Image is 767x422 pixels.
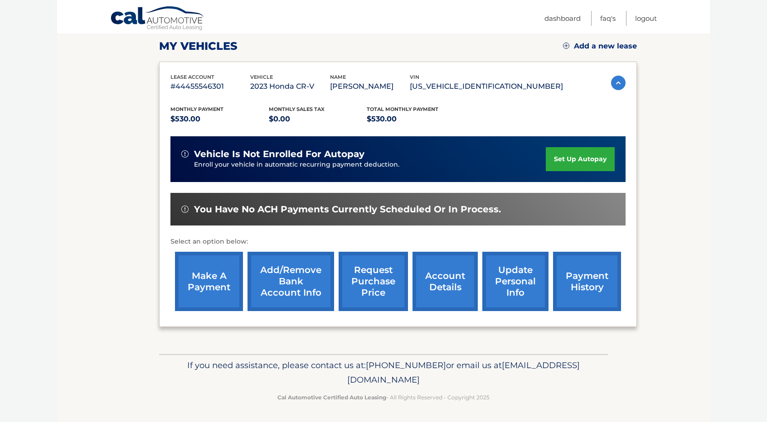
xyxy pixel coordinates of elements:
a: account details [413,252,478,311]
span: vin [410,74,419,80]
p: $530.00 [367,113,465,125]
span: vehicle [250,74,273,80]
span: Monthly Payment [170,106,223,112]
p: [US_VEHICLE_IDENTIFICATION_NUMBER] [410,80,563,93]
img: add.svg [563,43,569,49]
span: [PHONE_NUMBER] [366,360,446,370]
strong: Cal Automotive Certified Auto Leasing [277,394,386,401]
span: You have no ACH payments currently scheduled or in process. [194,204,501,215]
p: $0.00 [269,113,367,125]
p: Enroll your vehicle in automatic recurring payment deduction. [194,160,546,170]
a: set up autopay [546,147,615,171]
a: Cal Automotive [110,6,205,32]
span: Monthly sales Tax [269,106,325,112]
h2: my vehicles [159,39,238,53]
p: - All Rights Reserved - Copyright 2025 [165,393,602,402]
a: request purchase price [339,252,408,311]
a: make a payment [175,252,243,311]
img: alert-white.svg [181,206,189,213]
span: Total Monthly Payment [367,106,438,112]
p: Select an option below: [170,236,626,247]
span: [EMAIL_ADDRESS][DOMAIN_NAME] [347,360,580,385]
a: FAQ's [600,11,616,26]
a: Add/Remove bank account info [248,252,334,311]
span: lease account [170,74,214,80]
img: alert-white.svg [181,150,189,158]
a: Dashboard [544,11,581,26]
a: payment history [553,252,621,311]
img: accordion-active.svg [611,76,626,90]
p: #44455546301 [170,80,250,93]
p: [PERSON_NAME] [330,80,410,93]
span: name [330,74,346,80]
p: 2023 Honda CR-V [250,80,330,93]
p: $530.00 [170,113,269,125]
p: If you need assistance, please contact us at: or email us at [165,358,602,387]
a: Logout [635,11,657,26]
span: vehicle is not enrolled for autopay [194,149,364,160]
a: Add a new lease [563,42,637,51]
a: update personal info [482,252,549,311]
